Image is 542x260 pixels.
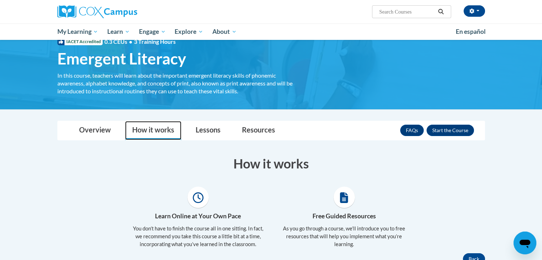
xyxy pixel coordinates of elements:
h4: Learn Online at Your Own Pace [130,212,266,221]
span: • [129,38,132,45]
iframe: Button to launch messaging window [513,232,536,254]
a: FAQs [400,125,424,136]
img: Cox Campus [57,5,137,18]
span: 0.3 CEUs [104,38,176,46]
input: Search Courses [378,7,435,16]
a: Overview [72,121,118,140]
a: Resources [235,121,282,140]
button: Account Settings [464,5,485,17]
div: Main menu [47,24,496,40]
span: Engage [139,27,166,36]
a: Explore [170,24,208,40]
a: Lessons [189,121,228,140]
span: Emergent Literacy [57,49,186,68]
span: IACET Accredited [57,38,103,45]
a: How it works [125,121,181,140]
span: 3 Training Hours [134,38,176,45]
span: My Learning [57,27,98,36]
span: Explore [175,27,203,36]
h3: How it works [57,155,485,172]
a: Cox Campus [57,5,193,18]
p: As you go through a course, we’ll introduce you to free resources that will help you implement wh... [277,225,412,248]
a: En español [451,24,490,39]
span: En español [456,28,486,35]
a: About [208,24,241,40]
button: Search [435,7,446,16]
h4: Free Guided Resources [277,212,412,221]
a: Learn [103,24,134,40]
button: Enroll [427,125,474,136]
p: You don’t have to finish the course all in one sitting. In fact, we recommend you take this cours... [130,225,266,248]
a: My Learning [53,24,103,40]
span: About [212,27,237,36]
span: Learn [107,27,130,36]
div: In this course, teachers will learn about the important emergent literacy skills of phonemic awar... [57,72,303,95]
a: Engage [134,24,170,40]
